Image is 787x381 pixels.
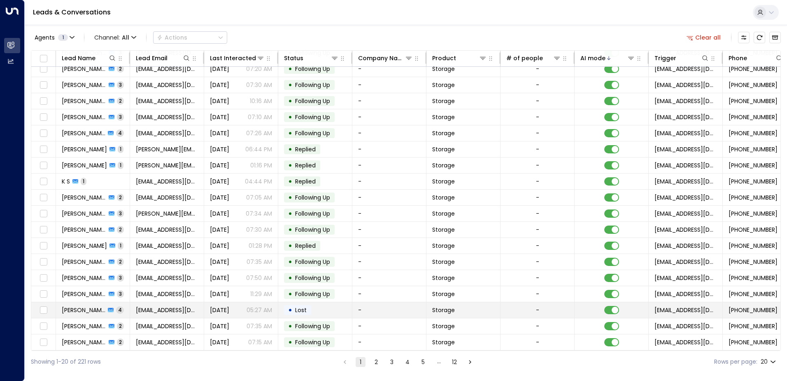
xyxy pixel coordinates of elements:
[249,242,272,250] p: 01:28 PM
[654,226,717,234] span: leads@space-station.co.uk
[536,209,539,218] div: -
[38,257,49,267] span: Toggle select row
[654,161,717,169] span: leads@space-station.co.uk
[295,290,330,298] span: Following Up
[432,306,455,314] span: Storage
[38,54,49,64] span: Toggle select all
[210,145,229,153] span: Yesterday
[352,222,426,238] td: -
[117,226,124,233] span: 2
[295,306,307,314] span: Lost
[432,53,456,63] div: Product
[536,258,539,266] div: -
[654,65,717,73] span: leads@space-station.co.uk
[81,178,86,185] span: 1
[117,290,124,297] span: 3
[31,32,77,43] button: Agents1
[62,113,106,121] span: Dzhane Newell-Gayla
[536,81,539,89] div: -
[210,53,256,63] div: Last Interacted
[136,290,198,298] span: Dorisappiahasante17@gmail.com
[91,32,140,43] button: Channel:All
[117,81,124,88] span: 3
[432,113,455,121] span: Storage
[295,65,330,73] span: Following Up
[432,53,487,63] div: Product
[62,145,107,153] span: Hilary Palmen
[295,226,330,234] span: Following Up
[449,357,459,367] button: Go to page 12
[352,318,426,334] td: -
[248,113,272,121] p: 07:10 AM
[654,145,717,153] span: leads@space-station.co.uk
[288,190,292,205] div: •
[246,65,272,73] p: 07:20 AM
[654,193,717,202] span: leads@space-station.co.uk
[38,225,49,235] span: Toggle select row
[136,209,198,218] span: joe_blog@hotmail.com
[116,306,124,313] span: 4
[352,334,426,350] td: -
[62,53,95,63] div: Lead Name
[62,322,106,330] span: Iftekar Hussain
[654,306,717,314] span: leads@space-station.co.uk
[352,190,426,205] td: -
[58,34,68,41] span: 1
[536,97,539,105] div: -
[729,145,778,153] span: +16124132454
[432,209,455,218] span: Storage
[536,226,539,234] div: -
[288,158,292,172] div: •
[136,274,198,282] span: m.afshan@hotmail.co.uk
[62,193,106,202] span: Suzeth Catipon
[38,160,49,171] span: Toggle select row
[288,223,292,237] div: •
[654,290,717,298] span: leads@space-station.co.uk
[117,113,124,120] span: 3
[536,193,539,202] div: -
[62,97,106,105] span: Chris Reading
[62,258,106,266] span: Akhil Kumar
[288,207,292,221] div: •
[247,322,272,330] p: 07:35 AM
[38,337,49,348] span: Toggle select row
[432,322,455,330] span: Storage
[38,241,49,251] span: Toggle select row
[38,96,49,106] span: Toggle select row
[62,177,70,186] span: K S
[118,242,123,249] span: 1
[157,34,187,41] div: Actions
[654,258,717,266] span: leads@space-station.co.uk
[33,7,111,17] a: Leads & Conversations
[38,176,49,187] span: Toggle select row
[654,113,717,121] span: leads@space-station.co.uk
[246,226,272,234] p: 07:30 AM
[38,64,49,74] span: Toggle select row
[432,177,455,186] span: Storage
[729,129,778,137] span: +447463809219
[432,65,455,73] span: Storage
[210,242,229,250] span: Yesterday
[352,206,426,221] td: -
[714,357,757,366] label: Rows per page:
[117,65,124,72] span: 2
[432,81,455,89] span: Storage
[418,357,428,367] button: Go to page 5
[153,31,227,44] button: Actions
[654,97,717,105] span: leads@space-station.co.uk
[210,258,229,266] span: Aug 18, 2025
[246,129,272,137] p: 07:26 AM
[352,141,426,157] td: -
[118,146,123,153] span: 1
[295,322,330,330] span: Following Up
[295,338,330,346] span: Following Up
[295,113,330,121] span: Following Up
[38,193,49,203] span: Toggle select row
[352,77,426,93] td: -
[654,322,717,330] span: leads@space-station.co.uk
[136,193,198,202] span: suzethcatipon@yahoo.com
[536,338,539,346] div: -
[288,126,292,140] div: •
[729,306,778,314] span: +447521212831
[136,113,198,121] span: zzhane678@hotmail.co.uk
